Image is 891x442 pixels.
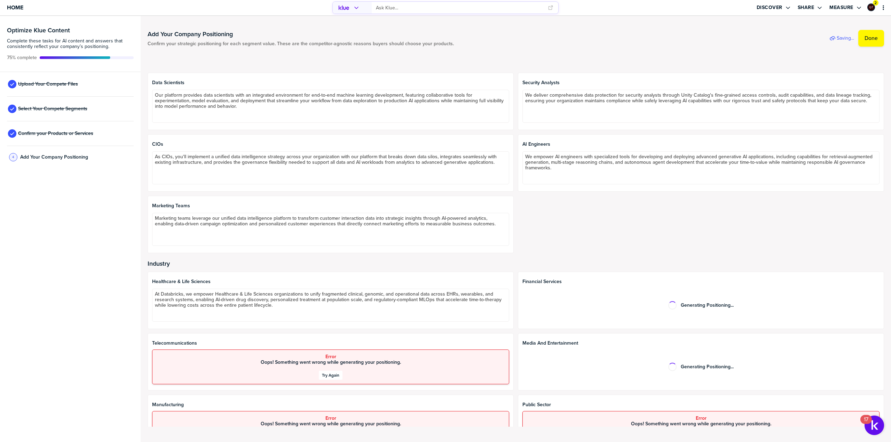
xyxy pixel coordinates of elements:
[865,416,884,435] button: Open Resource Center, 17 new notifications
[20,154,88,160] span: Add Your Company Positioning
[12,154,14,160] span: 4
[7,38,134,49] span: Complete these tasks for AI content and answers that consistently reflect your company’s position...
[522,142,880,147] span: AI Engineers
[152,203,509,209] span: Marketing Teams
[798,5,814,11] label: Share
[522,402,880,408] span: Public Sector
[522,90,880,123] textarea: We deliver comprehensive data protection for security analysts through Unity Catalog's fine-grain...
[18,106,87,112] span: Select Your Compete Segments
[681,364,734,370] span: Generating Positioning...
[522,80,880,86] span: Security Analysts
[152,402,509,408] span: Manufacturing
[148,30,454,38] h1: Add Your Company Positioning
[867,3,876,12] a: Edit Profile
[152,340,509,346] span: Telecommunications
[696,416,707,421] span: Error
[7,27,134,33] h3: Optimize Klue Content
[325,354,336,360] span: Error
[864,419,868,428] div: 17
[322,372,339,378] div: Try Again
[865,35,878,42] label: Done
[837,35,854,41] span: Saving...
[148,41,454,47] span: Confirm your strategic positioning for each segment value. These are the competitor-agnostic reas...
[681,303,734,308] span: Generating Positioning...
[7,5,23,10] span: Home
[757,5,782,11] label: Discover
[868,4,874,10] img: ee1355cada6433fc92aa15fbfe4afd43-sml.png
[631,421,771,427] span: Oops! Something went wrong while generating your positioning.
[858,30,884,47] button: Done
[152,142,509,147] span: CIOs
[152,151,509,184] textarea: As CIOs, you'll implement a unified data intelligence strategy across your organization with our ...
[261,360,401,365] span: Oops! Something went wrong while generating your positioning.
[874,0,877,6] span: 2
[18,131,93,136] span: Confirm your Products or Services
[18,81,78,87] span: Upload Your Compete Files
[829,5,853,11] label: Measure
[867,3,875,11] div: Graham Tutti
[152,289,509,322] textarea: At Databricks, we empower Healthcare & Life Sciences organizations to unify fragmented clinical, ...
[152,80,509,86] span: Data Scientists
[152,213,509,246] textarea: Marketing teams leverage our unified data intelligence platform to transform customer interaction...
[522,340,880,346] span: Media and Entertainment
[522,151,880,184] textarea: We empower AI engineers with specialized tools for developing and deploying advanced generative A...
[376,2,544,14] input: Ask Klue...
[319,371,342,380] button: Try Again
[148,260,884,267] h2: Industry
[325,416,336,421] span: Error
[7,55,37,61] span: Active
[261,421,401,427] span: Oops! Something went wrong while generating your positioning.
[152,90,509,123] textarea: Our platform provides data scientists with an integrated environment for end-to-end machine learn...
[522,279,880,284] span: Financial Services
[152,279,509,284] span: Healthcare & Life Sciences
